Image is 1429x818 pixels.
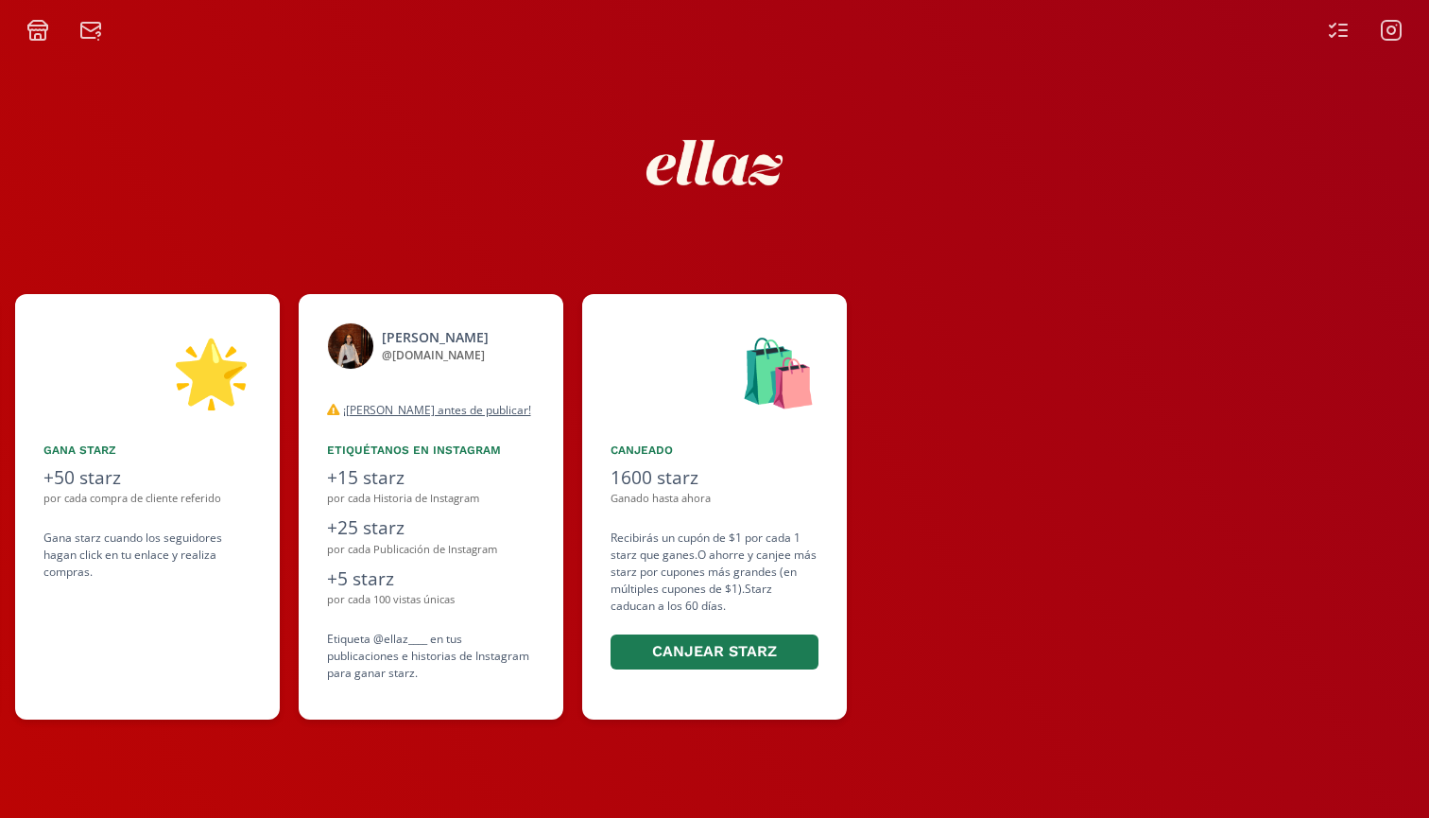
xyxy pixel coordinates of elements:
[327,542,535,558] div: por cada Publicación de Instagram
[343,402,531,418] u: ¡[PERSON_NAME] antes de publicar!
[43,464,251,492] div: +50 starz
[43,530,251,581] div: Gana starz cuando los seguidores hagan click en tu enlace y realiza compras .
[327,442,535,459] div: Etiquétanos en Instagram
[43,491,251,507] div: por cada compra de cliente referido
[43,322,251,419] div: 🌟
[43,442,251,459] div: Gana starz
[327,322,374,370] img: 491036820_1463316291489654_8760354798567674099_n.jpg
[611,464,818,492] div: 1600 starz
[611,635,818,670] button: Canjear starz
[629,78,800,248] img: nKmKAABZpYV7
[327,464,535,492] div: +15 starz
[611,491,818,507] div: Ganado hasta ahora
[327,592,535,608] div: por cada 100 vistas únicas
[327,566,535,593] div: +5 starz
[611,530,818,672] div: Recibirás un cupón de $1 por cada 1 starz que ganes. O ahorre y canjee más starz por cupones más ...
[611,322,818,419] div: 🛍️
[327,514,535,542] div: +25 starz
[611,442,818,459] div: Canjeado
[327,631,535,682] div: Etiqueta @ellaz____ en tus publicaciones e historias de Instagram para ganar starz.
[382,327,489,347] div: [PERSON_NAME]
[327,491,535,507] div: por cada Historia de Instagram
[382,347,489,364] div: @ [DOMAIN_NAME]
